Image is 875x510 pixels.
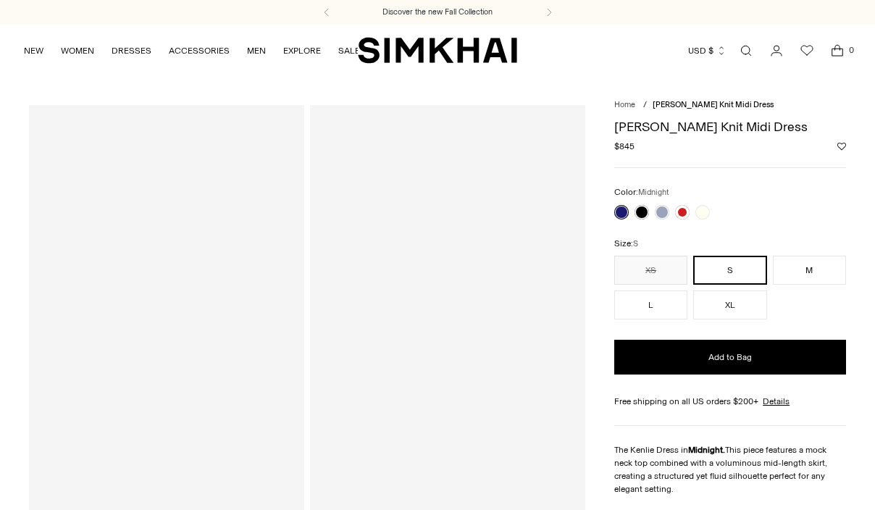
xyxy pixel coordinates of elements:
[283,35,321,67] a: EXPLORE
[693,290,766,319] button: XL
[614,256,687,285] button: XS
[773,256,846,285] button: M
[732,36,761,65] a: Open search modal
[792,36,821,65] a: Wishlist
[688,35,727,67] button: USD $
[614,443,846,496] p: The Kenlie Dress in This piece features a mock neck top combined with a voluminous mid-length ski...
[358,36,517,64] a: SIMKHAI
[24,35,43,67] a: NEW
[247,35,266,67] a: MEN
[823,36,852,65] a: Open cart modal
[614,99,846,112] nav: breadcrumbs
[638,188,669,197] span: Midnight
[614,237,638,251] label: Size:
[61,35,94,67] a: WOMEN
[614,120,846,133] h1: [PERSON_NAME] Knit Midi Dress
[614,395,846,408] div: Free shipping on all US orders $200+
[653,100,774,109] span: [PERSON_NAME] Knit Midi Dress
[614,290,687,319] button: L
[614,340,846,375] button: Add to Bag
[614,140,635,153] span: $845
[338,35,360,67] a: SALE
[614,100,635,109] a: Home
[837,142,846,151] button: Add to Wishlist
[762,36,791,65] a: Go to the account page
[708,351,752,364] span: Add to Bag
[763,395,790,408] a: Details
[112,35,151,67] a: DRESSES
[382,7,493,18] a: Discover the new Fall Collection
[845,43,858,57] span: 0
[633,239,638,248] span: S
[614,185,669,199] label: Color:
[643,99,647,112] div: /
[688,445,725,455] strong: Midnight.
[169,35,230,67] a: ACCESSORIES
[693,256,766,285] button: S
